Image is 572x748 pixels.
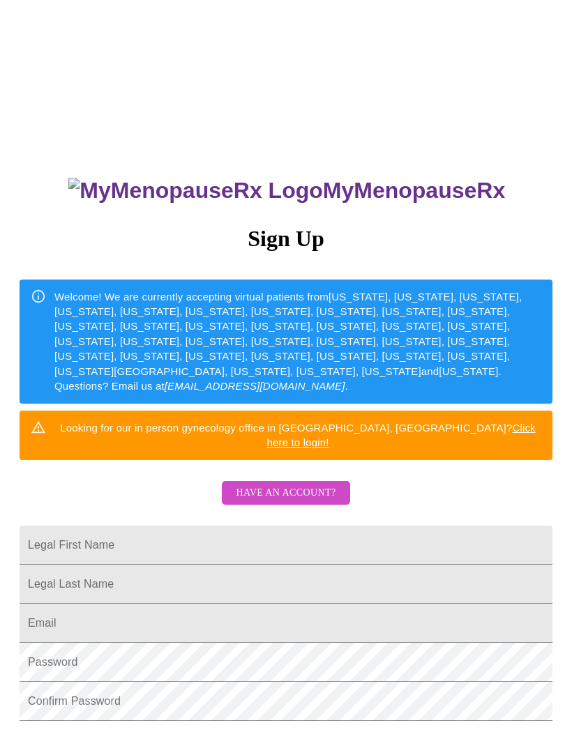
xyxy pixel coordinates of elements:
a: Click here to login! [267,422,536,448]
div: Looking for our in person gynecology office in [GEOGRAPHIC_DATA], [GEOGRAPHIC_DATA]? [54,415,541,456]
a: Have an account? [218,496,353,507]
h3: Sign Up [20,226,552,252]
div: Welcome! We are currently accepting virtual patients from [US_STATE], [US_STATE], [US_STATE], [US... [54,284,541,399]
h3: MyMenopauseRx [22,178,553,204]
button: Have an account? [222,481,349,505]
span: Have an account? [236,484,336,502]
em: [EMAIL_ADDRESS][DOMAIN_NAME] [165,380,345,392]
img: MyMenopauseRx Logo [68,178,322,204]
